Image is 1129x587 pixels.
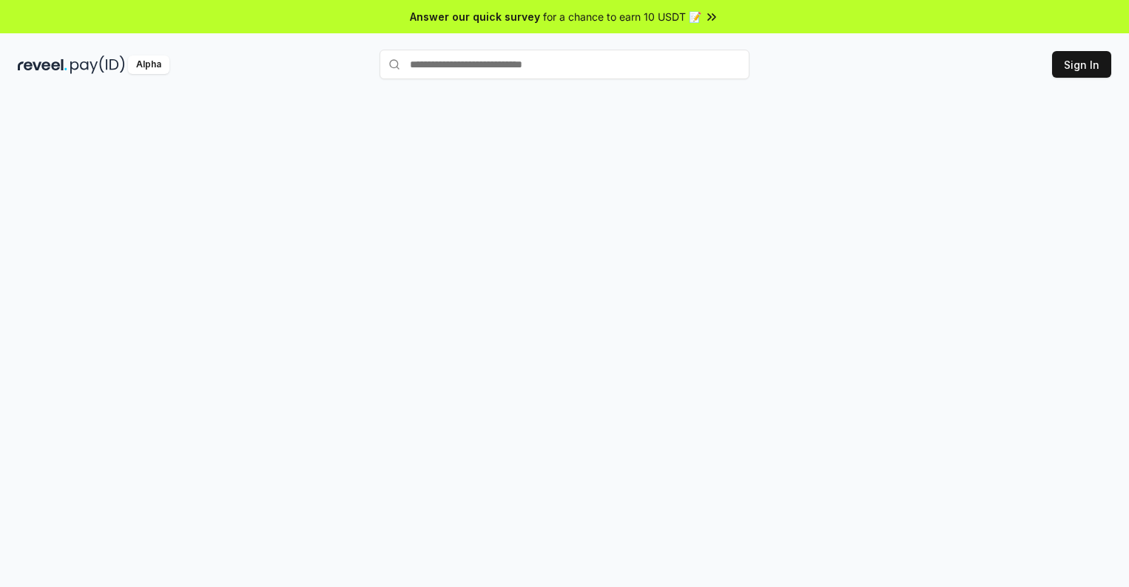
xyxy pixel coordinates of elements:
[18,56,67,74] img: reveel_dark
[410,9,540,24] span: Answer our quick survey
[1052,51,1111,78] button: Sign In
[128,56,169,74] div: Alpha
[543,9,701,24] span: for a chance to earn 10 USDT 📝
[70,56,125,74] img: pay_id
